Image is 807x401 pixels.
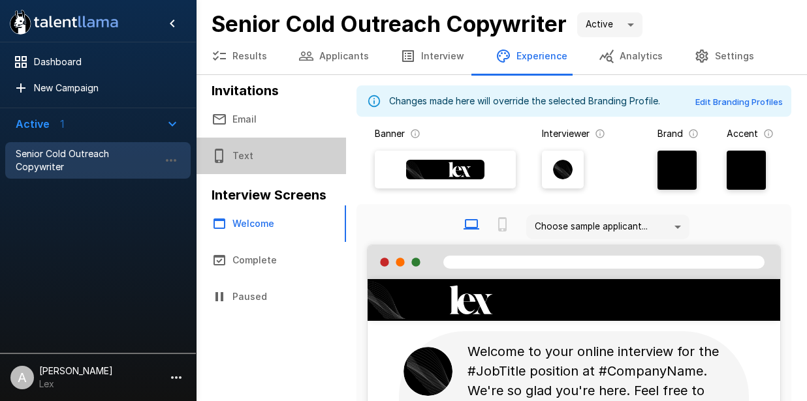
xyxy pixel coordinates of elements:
div: Choose sample applicant... [526,215,689,239]
button: Welcome [196,205,346,242]
div: Changes made here will override the selected Branding Profile. [389,89,660,113]
div: Active [577,12,642,37]
button: Settings [678,38,770,74]
button: Interview [385,38,480,74]
p: Accent [727,127,758,140]
p: Interviewer [542,127,590,140]
button: Experience [480,38,583,74]
img: Company Logo [368,281,519,319]
img: lex_avatar2.png [553,160,573,179]
button: Email [196,101,346,138]
svg: The image that will show next to questions in your candidate interviews. It must be square and at... [595,128,605,139]
button: Text [196,138,346,174]
img: lex_avatar2.png [403,347,452,396]
button: Complete [196,242,346,278]
svg: The banner version of your logo. Using your logo will enable customization of brand and accent co... [410,128,420,139]
b: Senior Cold Outreach Copywriter [212,10,567,37]
p: Banner [375,127,405,140]
button: Edit Branding Profiles [692,92,786,112]
svg: The primary color for buttons in branded interviews and emails. It should be a color that complem... [763,128,774,139]
label: Banner Logo [375,151,516,188]
button: Results [196,38,283,74]
button: Applicants [283,38,385,74]
img: Banner Logo [406,160,484,179]
button: Paused [196,278,346,315]
button: Analytics [583,38,678,74]
p: Brand [657,127,683,140]
svg: The background color for branded interviews and emails. It should be a color that complements you... [688,128,699,139]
